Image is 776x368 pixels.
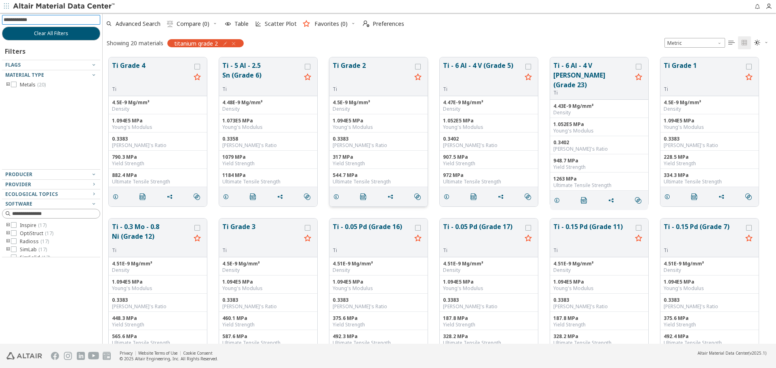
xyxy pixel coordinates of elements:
div: Ultimate Tensile Strength [664,340,755,346]
span: Favorites (0) [314,21,348,27]
button: Share [604,192,621,208]
div: Young's Modulus [553,128,645,134]
div: 948.7 MPa [553,158,645,164]
div: 492.3 MPa [333,333,424,340]
div: Ti [112,247,191,254]
div: 0.3383 [664,136,755,142]
div: Yield Strength [333,160,424,167]
span: Software [5,200,32,207]
div: Filters [2,40,30,60]
button: Material Type [2,70,100,80]
div: 1.052E5 MPa [553,121,645,128]
div: 0.3383 [664,297,755,303]
div: Density [553,109,645,116]
div: 0.3383 [553,297,645,303]
button: Similar search [411,189,428,205]
span: Flags [5,61,21,68]
div: 0.3383 [333,297,424,303]
div: [PERSON_NAME]'s Ratio [553,303,645,310]
button: PDF Download [356,189,373,205]
div: Yield Strength [333,322,424,328]
div: Ti [664,86,742,93]
div: 375.6 MPa [664,315,755,322]
div: Density [222,106,314,112]
div: Ultimate Tensile Strength [333,179,424,185]
div: Unit System [664,38,725,48]
button: Favorite [301,71,314,84]
div: Density [443,267,535,273]
div: [PERSON_NAME]'s Ratio [664,142,755,149]
div: 565.6 MPa [112,333,204,340]
a: Website Terms of Use [138,350,177,356]
button: Details [329,189,346,205]
i:  [304,193,310,200]
span: ( 17 ) [38,222,46,229]
button: Similar search [521,189,538,205]
div: 587.6 MPa [222,333,314,340]
button: Similar search [190,189,207,205]
div: 0.3402 [443,136,535,142]
button: Ti - 6 Al - 4 V [PERSON_NAME] (Grade 23) [553,61,632,90]
div: 492.4 MPa [664,333,755,340]
div: 0.3402 [553,139,645,146]
div: Young's Modulus [112,124,204,130]
i:  [754,40,761,46]
button: Favorite [191,71,204,84]
div: 1.094E5 MPa [443,279,535,285]
button: Producer [2,170,100,179]
div: 328.2 MPa [553,333,645,340]
div: Density [333,267,424,273]
div: 0.3358 [222,136,314,142]
div: Ultimate Tensile Strength [553,182,645,189]
button: PDF Download [246,189,263,205]
button: Ti - 0.15 Pd (Grade 11) [553,222,632,247]
button: Share [273,189,290,205]
span: Radioss [20,238,49,245]
div: Ti [222,86,301,93]
span: Inspire [20,222,46,229]
div: 4.5E-9 Mg/mm³ [222,261,314,267]
div: Young's Modulus [443,285,535,292]
span: ( 17 ) [38,246,47,253]
button: Favorite [632,71,645,84]
button: Favorite [632,232,645,245]
span: ( 17 ) [40,238,49,245]
div: © 2025 Altair Engineering, Inc. All Rights Reserved. [120,356,218,362]
div: 460.1 MPa [222,315,314,322]
div: Ultimate Tensile Strength [222,179,314,185]
button: Similar search [742,189,759,205]
span: Compare (0) [177,21,209,27]
div: 1.094E5 MPa [553,279,645,285]
div: Density [222,267,314,273]
button: PDF Download [467,189,484,205]
img: Altair Material Data Center [13,2,116,11]
button: Favorite [191,232,204,245]
button: Favorite [742,71,755,84]
span: Producer [5,171,32,178]
i:  [728,40,735,46]
div: 4.51E-9 Mg/mm³ [112,261,204,267]
div: (v2025.1) [698,350,766,356]
div: 1.094E5 MPa [333,279,424,285]
span: Metals [20,82,46,88]
button: Ti - 0.05 Pd (Grade 16) [333,222,411,247]
i:  [745,193,752,200]
div: [PERSON_NAME]'s Ratio [333,303,424,310]
i:  [167,21,173,27]
i:  [360,193,367,200]
div: 228.5 MPa [664,154,755,160]
div: 1.073E5 MPa [222,118,314,124]
div: 1079 MPa [222,154,314,160]
button: Theme [751,36,772,49]
span: Provider [5,181,31,188]
div: [PERSON_NAME]'s Ratio [443,142,535,149]
button: Favorite [742,232,755,245]
i:  [635,197,641,204]
div: Showing 20 materials [107,39,163,47]
button: Ti - 0.15 Pd (Grade 7) [664,222,742,247]
i:  [139,193,146,200]
div: [PERSON_NAME]'s Ratio [112,142,204,149]
div: Young's Modulus [664,285,755,292]
span: ( 20 ) [37,81,46,88]
div: Young's Modulus [553,285,645,292]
